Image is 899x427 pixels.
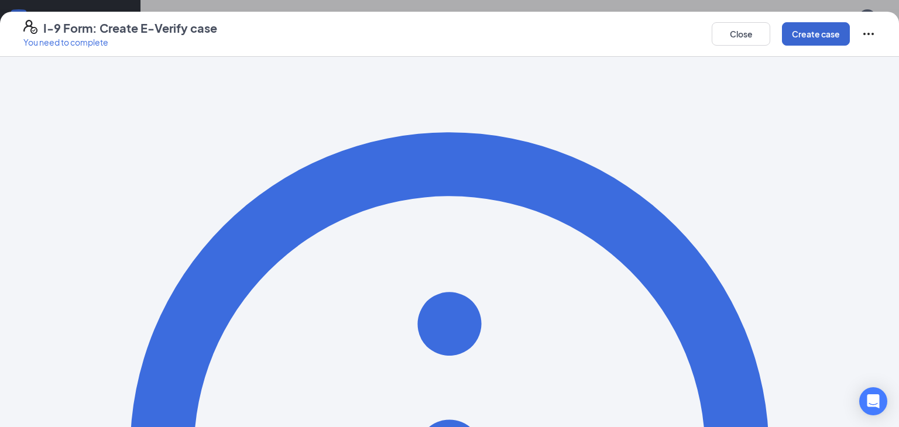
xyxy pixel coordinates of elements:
[712,22,770,46] button: Close
[43,20,217,36] h4: I-9 Form: Create E-Verify case
[862,27,876,41] svg: Ellipses
[23,20,37,34] svg: FormI9EVerifyIcon
[23,36,217,48] p: You need to complete
[859,387,887,415] div: Open Intercom Messenger
[782,22,850,46] button: Create case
